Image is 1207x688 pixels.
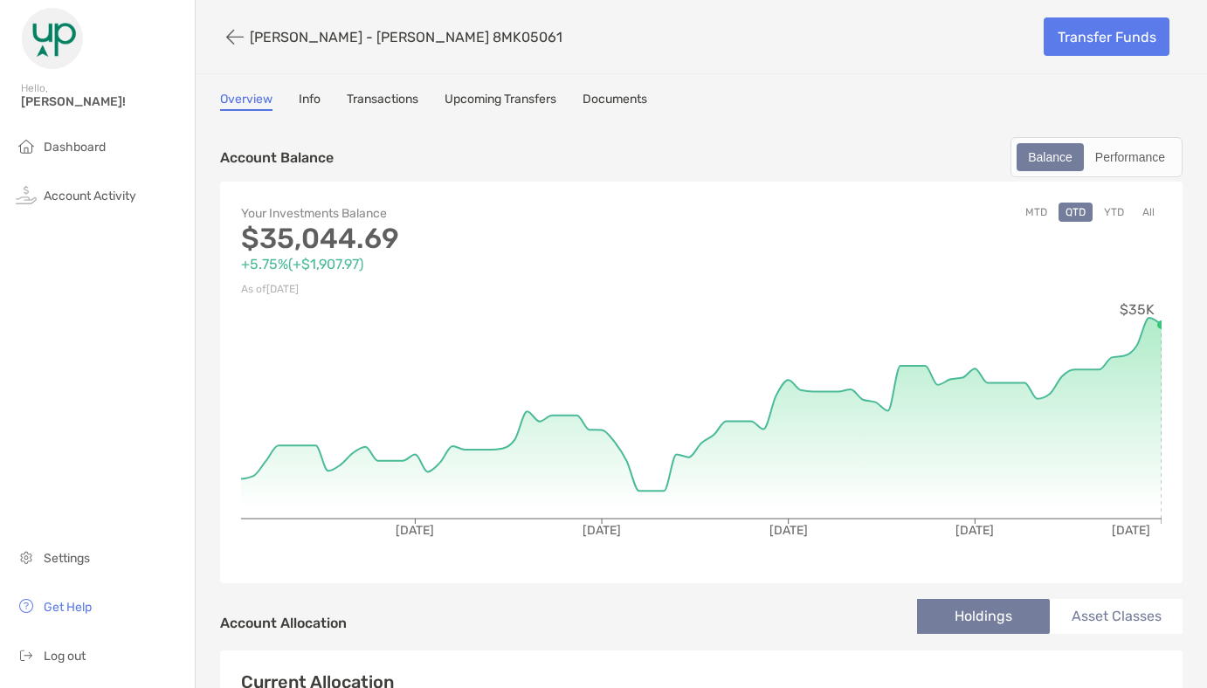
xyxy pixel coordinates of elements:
img: household icon [16,135,37,156]
button: MTD [1018,203,1054,222]
img: Zoe Logo [21,7,84,70]
p: +5.75% ( +$1,907.97 ) [241,253,701,275]
span: Account Activity [44,189,136,203]
h4: Account Allocation [220,615,347,631]
tspan: [DATE] [769,523,808,538]
a: Overview [220,92,272,111]
p: Account Balance [220,147,334,169]
p: $35,044.69 [241,228,701,250]
a: Documents [583,92,647,111]
tspan: [DATE] [955,523,994,538]
div: Performance [1086,145,1175,169]
span: Get Help [44,600,92,615]
tspan: [DATE] [396,523,434,538]
li: Asset Classes [1050,599,1183,634]
button: QTD [1059,203,1093,222]
li: Holdings [917,599,1050,634]
div: segmented control [1010,137,1183,177]
img: settings icon [16,547,37,568]
span: Log out [44,649,86,664]
img: get-help icon [16,595,37,616]
p: As of [DATE] [241,279,701,300]
p: [PERSON_NAME] - [PERSON_NAME] 8MK05061 [250,29,562,45]
img: activity icon [16,184,37,205]
a: Info [299,92,321,111]
button: All [1135,203,1162,222]
tspan: [DATE] [583,523,621,538]
span: Dashboard [44,140,106,155]
img: logout icon [16,644,37,665]
tspan: $35K [1120,301,1155,318]
a: Transfer Funds [1044,17,1169,56]
a: Transactions [347,92,418,111]
span: Settings [44,551,90,566]
a: Upcoming Transfers [445,92,556,111]
button: YTD [1097,203,1131,222]
tspan: [DATE] [1112,523,1150,538]
div: Balance [1018,145,1082,169]
span: [PERSON_NAME]! [21,94,184,109]
p: Your Investments Balance [241,203,701,224]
